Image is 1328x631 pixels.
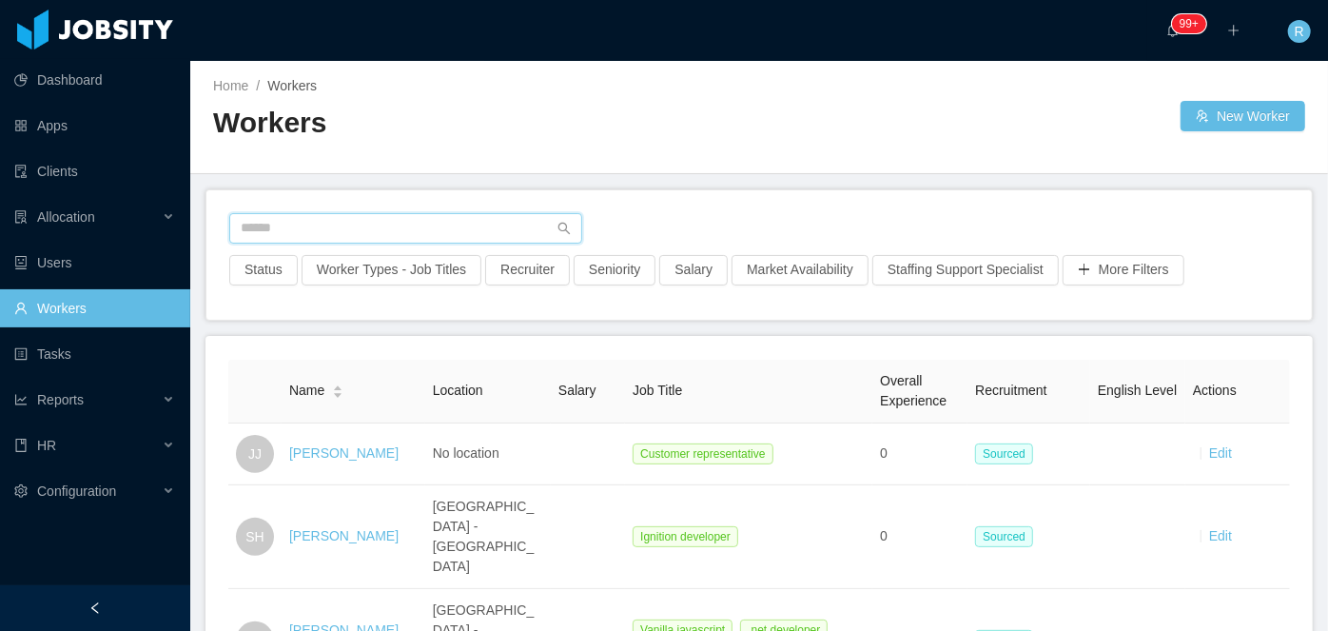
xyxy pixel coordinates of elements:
[332,383,343,396] div: Sort
[14,335,175,373] a: icon: profileTasks
[880,373,947,408] span: Overall Experience
[1295,20,1304,43] span: R
[37,438,56,453] span: HR
[14,289,175,327] a: icon: userWorkers
[37,483,116,499] span: Configuration
[289,445,399,461] a: [PERSON_NAME]
[1172,14,1206,33] sup: 242
[485,255,570,286] button: Recruiter
[1166,24,1180,37] i: icon: bell
[557,222,571,235] i: icon: search
[245,518,264,556] span: SH
[633,383,682,398] span: Job Title
[1063,255,1184,286] button: icon: plusMore Filters
[267,78,317,93] span: Workers
[37,392,84,407] span: Reports
[975,528,1041,543] a: Sourced
[1209,528,1232,543] a: Edit
[1209,445,1232,461] a: Edit
[975,526,1033,547] span: Sourced
[633,444,772,464] span: Customer representative
[333,390,343,396] i: icon: caret-down
[14,484,28,498] i: icon: setting
[14,61,175,99] a: icon: pie-chartDashboard
[1227,24,1240,37] i: icon: plus
[289,381,324,401] span: Name
[975,445,1041,461] a: Sourced
[425,485,551,589] td: [GEOGRAPHIC_DATA] - [GEOGRAPHIC_DATA]
[14,152,175,190] a: icon: auditClients
[1193,383,1237,398] span: Actions
[14,107,175,145] a: icon: appstoreApps
[1098,383,1177,398] span: English Level
[248,435,262,473] span: JJ
[872,424,967,485] td: 0
[14,244,175,282] a: icon: robotUsers
[872,485,967,589] td: 0
[1181,101,1305,131] button: icon: usergroup-addNew Worker
[872,255,1059,286] button: Staffing Support Specialist
[433,383,483,398] span: Location
[732,255,869,286] button: Market Availability
[14,393,28,406] i: icon: line-chart
[425,424,551,485] td: No location
[229,255,298,286] button: Status
[558,383,596,398] span: Salary
[256,78,260,93] span: /
[213,78,248,93] a: Home
[289,528,399,543] a: [PERSON_NAME]
[574,255,655,286] button: Seniority
[213,104,759,143] h2: Workers
[14,439,28,452] i: icon: book
[659,255,728,286] button: Salary
[975,383,1046,398] span: Recruitment
[14,210,28,224] i: icon: solution
[633,526,738,547] span: Ignition developer
[37,209,95,225] span: Allocation
[302,255,481,286] button: Worker Types - Job Titles
[975,444,1033,464] span: Sourced
[333,384,343,389] i: icon: caret-up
